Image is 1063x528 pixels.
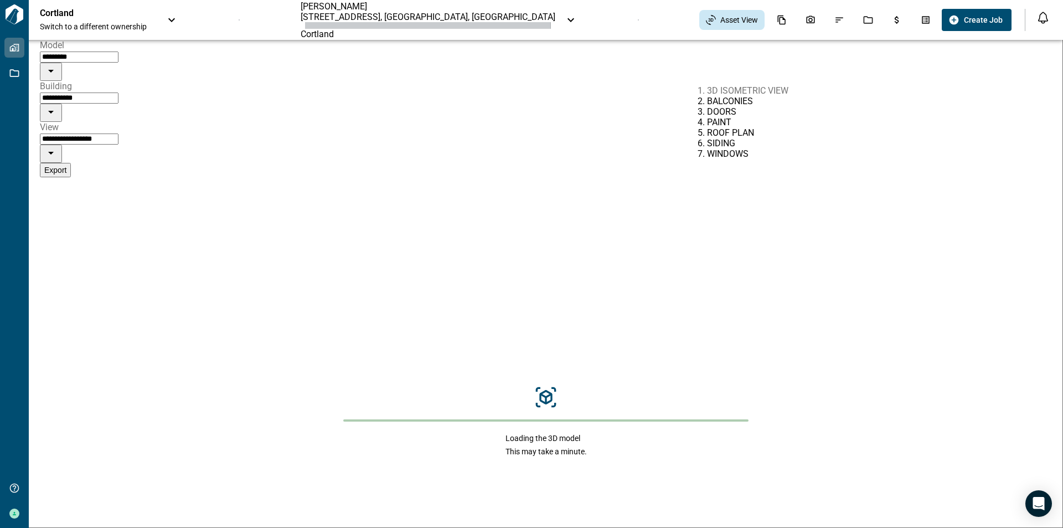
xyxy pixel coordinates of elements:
span: Create Job [964,14,1003,25]
span: BALCONIES [707,96,753,106]
span: 3D ISOMETRIC VIEW​ [707,85,788,96]
button: Open [40,63,62,81]
button: Create Job [942,9,1012,31]
div: [STREET_ADDRESS] , [GEOGRAPHIC_DATA] , [GEOGRAPHIC_DATA] [301,12,555,22]
button: Open [40,104,62,122]
label: Model [40,40,64,50]
div: Asset View [699,10,765,30]
div: Documents [770,11,793,29]
div: Budgets [885,11,909,29]
span: Asset View [720,14,758,25]
span: PAINT [707,117,731,127]
span: Loading the 3D model [505,433,587,444]
button: Open notification feed [1034,9,1052,27]
div: [PERSON_NAME] [301,1,555,12]
div: Takeoff Center [914,11,937,29]
span: Switch to a different ownership [40,21,156,32]
span: This may take a minute. [505,446,587,457]
div: Jobs [856,11,880,29]
span: WINDOWS [707,148,749,159]
span: Export [44,166,66,175]
button: Close [40,145,62,163]
label: Building [40,81,72,91]
p: Cortland [40,8,140,19]
div: Issues & Info [828,11,851,29]
span: DOORS [707,106,736,117]
span: ROOF PLAN [707,127,754,138]
button: Export [40,163,71,177]
span: SIDING [707,138,735,148]
label: View [40,122,59,132]
div: Open Intercom Messenger [1025,490,1052,517]
span: Cortland [301,29,334,39]
div: Photos [799,11,822,29]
